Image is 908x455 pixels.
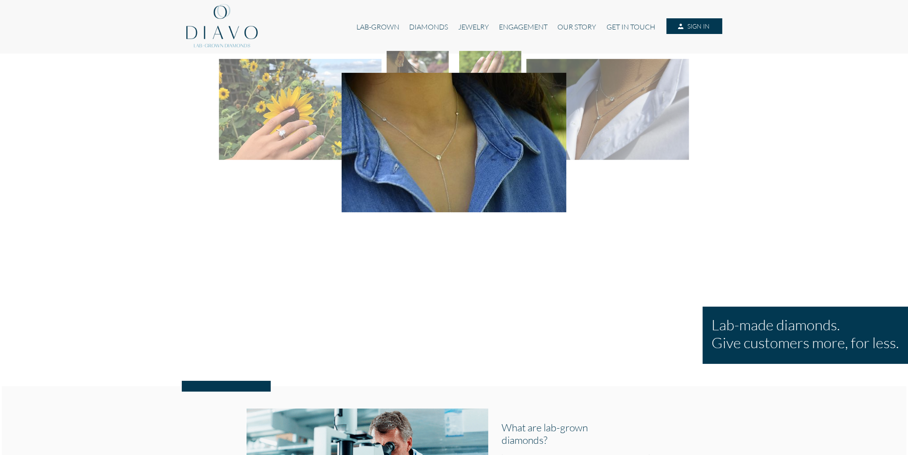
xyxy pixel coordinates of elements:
img: Diavo Lab-grown diamond necklace [342,73,566,212]
a: ENGAGEMENT [494,18,552,35]
a: LAB-GROWN [351,18,404,35]
a: OUR STORY [552,18,601,35]
a: DIAMONDS [404,18,453,35]
h2: What are lab-grown diamonds? [502,421,597,446]
a: SIGN IN [666,18,722,34]
a: GET IN TOUCH [602,18,660,35]
img: Diavo Lab-grown diamond earrings [387,51,449,89]
img: Diavo Lab-grown diamond Ring [459,51,521,89]
iframe: Drift Widget Chat Controller [863,410,897,444]
a: JEWELRY [453,18,494,35]
img: Diavo Lab-grown diamond necklace [527,59,689,160]
h1: Lab-made diamonds. Give customers more, for less. [711,316,899,351]
img: Diavo Lab-grown diamond ring [219,59,381,160]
